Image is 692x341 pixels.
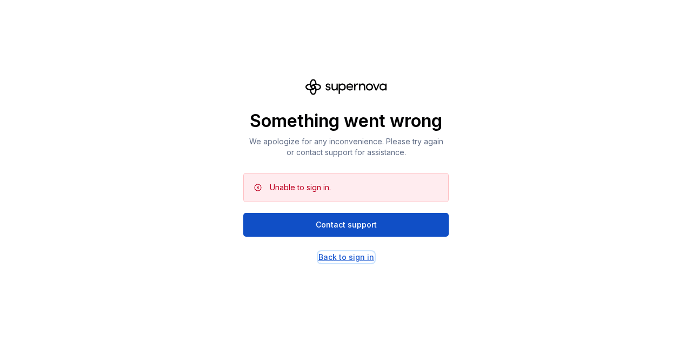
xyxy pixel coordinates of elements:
[243,213,449,237] button: Contact support
[318,252,374,263] a: Back to sign in
[243,136,449,158] p: We apologize for any inconvenience. Please try again or contact support for assistance.
[243,110,449,132] p: Something went wrong
[270,182,331,193] div: Unable to sign in.
[316,219,377,230] span: Contact support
